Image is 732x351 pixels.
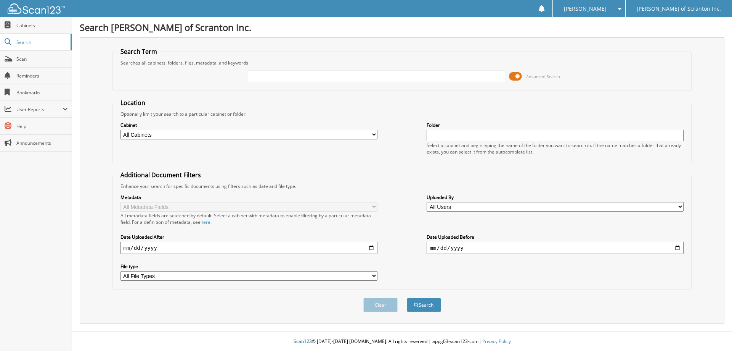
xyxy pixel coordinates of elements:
[427,194,684,201] label: Uploaded By
[694,314,732,351] iframe: Chat Widget
[564,6,607,11] span: [PERSON_NAME]
[16,22,68,29] span: Cabinets
[16,106,63,113] span: User Reports
[120,263,377,270] label: File type
[16,56,68,62] span: Scan
[16,39,67,45] span: Search
[201,219,210,225] a: here
[16,73,68,79] span: Reminders
[80,21,724,34] h1: Search [PERSON_NAME] of Scranton Inc.
[72,332,732,351] div: © [DATE]-[DATE] [DOMAIN_NAME]. All rights reserved | appg03-scan123-com |
[120,212,377,225] div: All metadata fields are searched by default. Select a cabinet with metadata to enable filtering b...
[117,47,161,56] legend: Search Term
[16,89,68,96] span: Bookmarks
[120,234,377,240] label: Date Uploaded After
[117,111,688,117] div: Optionally limit your search to a particular cabinet or folder
[637,6,721,11] span: [PERSON_NAME] of Scranton Inc.
[407,298,441,312] button: Search
[117,60,688,66] div: Searches all cabinets, folders, files, metadata, and keywords
[117,183,688,189] div: Enhance your search for specific documents using filters such as date and file type.
[16,123,68,129] span: Help
[16,140,68,146] span: Announcements
[427,242,684,254] input: end
[120,122,377,128] label: Cabinet
[120,194,377,201] label: Metadata
[117,99,149,107] legend: Location
[294,338,312,345] span: Scan123
[526,74,560,79] span: Advanced Search
[427,122,684,128] label: Folder
[117,171,205,179] legend: Additional Document Filters
[363,298,398,312] button: Clear
[482,338,511,345] a: Privacy Policy
[427,234,684,240] label: Date Uploaded Before
[427,142,684,155] div: Select a cabinet and begin typing the name of the folder you want to search in. If the name match...
[8,3,65,14] img: scan123-logo-white.svg
[120,242,377,254] input: start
